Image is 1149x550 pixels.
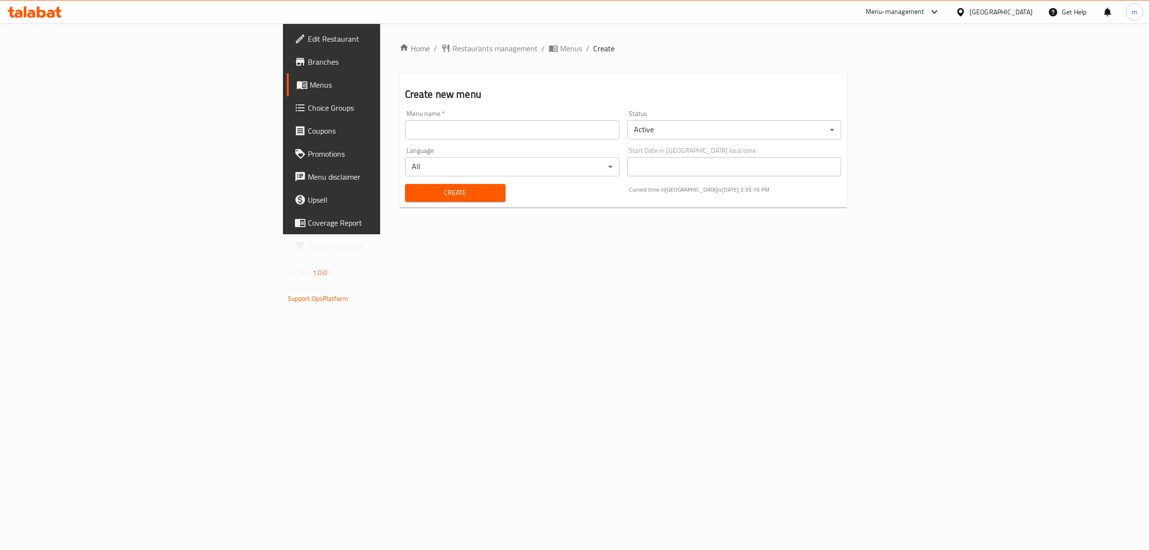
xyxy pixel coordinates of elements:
[405,157,620,176] div: All
[627,120,842,139] div: Active
[308,56,467,68] span: Branches
[629,185,842,194] p: Current time in [GEOGRAPHIC_DATA] is [DATE] 3:35:16 PM
[441,43,538,54] a: Restaurants management
[405,120,620,139] input: Please enter Menu name
[288,292,349,305] a: Support.OpsPlatform
[308,148,467,160] span: Promotions
[866,6,924,18] div: Menu-management
[405,87,842,102] h2: Create new menu
[287,119,475,142] a: Coupons
[308,125,467,137] span: Coupons
[541,43,545,54] li: /
[1132,7,1138,17] span: m
[287,165,475,188] a: Menu disclaimer
[452,43,538,54] span: Restaurants management
[969,7,1033,17] div: [GEOGRAPHIC_DATA]
[308,33,467,45] span: Edit Restaurant
[308,102,467,114] span: Choice Groups
[288,283,332,295] span: Get support on:
[287,188,475,211] a: Upsell
[308,194,467,206] span: Upsell
[287,27,475,50] a: Edit Restaurant
[560,43,582,54] span: Menus
[287,234,475,257] a: Grocery Checklist
[308,171,467,183] span: Menu disclaimer
[287,142,475,165] a: Promotions
[405,184,506,202] button: Create
[586,43,589,54] li: /
[287,211,475,234] a: Coverage Report
[593,43,615,54] span: Create
[287,96,475,119] a: Choice Groups
[287,73,475,96] a: Menus
[313,266,327,279] span: 1.0.0
[288,266,311,279] span: Version:
[549,43,582,54] a: Menus
[287,50,475,73] a: Branches
[413,187,498,199] span: Create
[399,43,847,54] nav: breadcrumb
[308,240,467,252] span: Grocery Checklist
[310,79,467,91] span: Menus
[308,217,467,229] span: Coverage Report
